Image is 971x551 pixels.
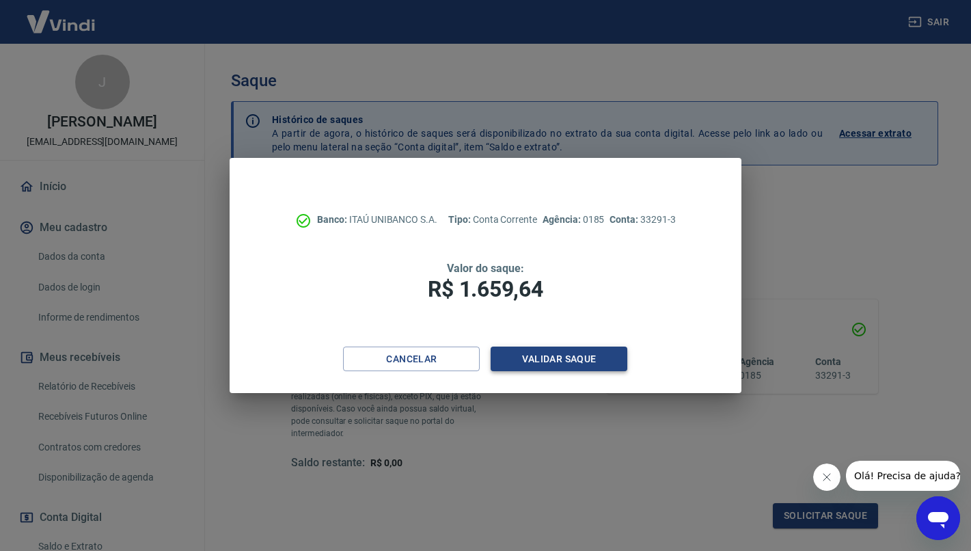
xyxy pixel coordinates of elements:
[317,213,437,227] p: ITAÚ UNIBANCO S.A.
[447,262,523,275] span: Valor do saque:
[8,10,115,21] span: Olá! Precisa de ajuda?
[543,213,604,227] p: 0185
[448,214,473,225] span: Tipo:
[543,214,583,225] span: Agência:
[491,347,627,372] button: Validar saque
[448,213,537,227] p: Conta Corrente
[916,496,960,540] iframe: Button to launch messaging window
[610,214,640,225] span: Conta:
[317,214,349,225] span: Banco:
[846,461,960,491] iframe: Message from company
[610,213,675,227] p: 33291-3
[343,347,480,372] button: Cancelar
[428,276,543,302] span: R$ 1.659,64
[813,463,840,491] iframe: Close message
